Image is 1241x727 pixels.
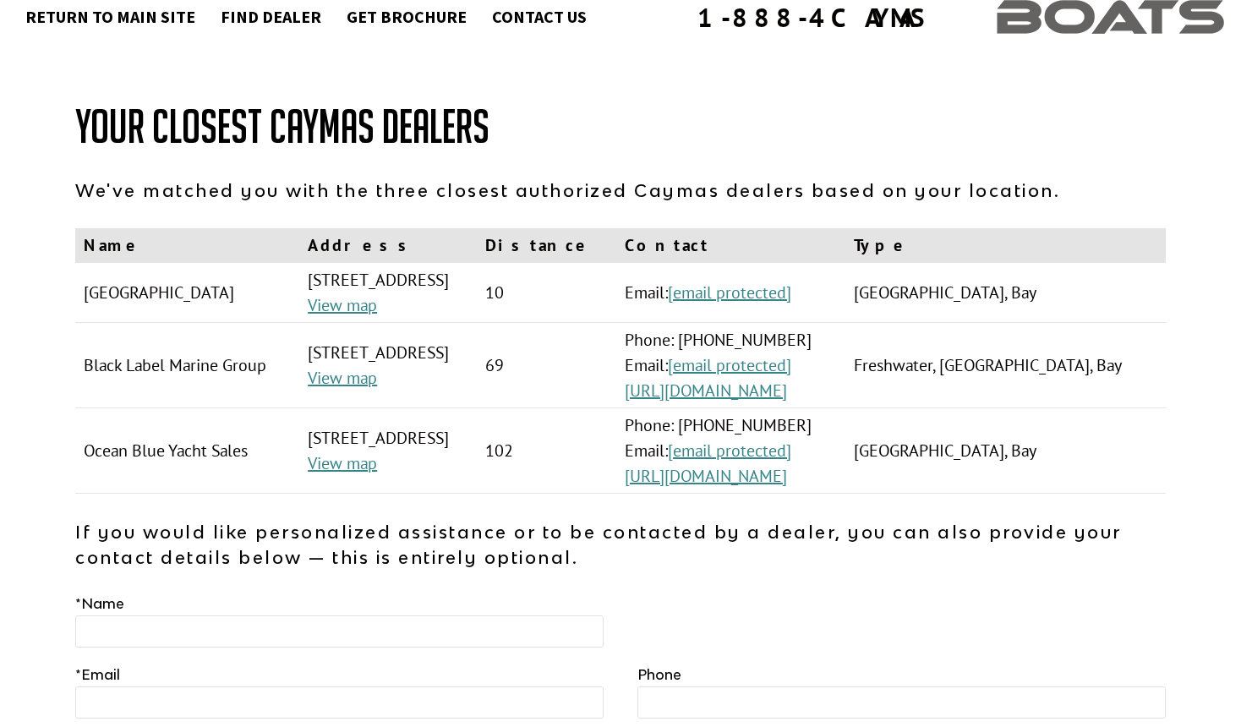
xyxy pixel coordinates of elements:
[299,323,477,408] td: [STREET_ADDRESS]
[484,6,595,28] a: Contact Us
[668,282,791,303] a: [email protected]
[75,101,1166,152] h1: Your Closest Caymas Dealers
[845,228,1166,263] th: Type
[477,228,616,263] th: Distance
[299,408,477,494] td: [STREET_ADDRESS]
[668,354,791,376] a: [email protected]
[845,408,1166,494] td: [GEOGRAPHIC_DATA], Bay
[75,519,1166,570] p: If you would like personalized assistance or to be contacted by a dealer, you can also provide yo...
[637,664,681,685] label: Phone
[75,263,299,323] td: [GEOGRAPHIC_DATA]
[625,465,787,487] a: [URL][DOMAIN_NAME]
[299,263,477,323] td: [STREET_ADDRESS]
[697,4,929,30] div: 1-888-4CAYMAS
[308,367,377,389] a: View map
[212,6,330,28] a: Find Dealer
[308,452,377,474] a: View map
[625,380,787,402] a: [URL][DOMAIN_NAME]
[616,263,845,323] td: Email:
[616,228,845,263] th: Contact
[75,178,1166,203] p: We've matched you with the three closest authorized Caymas dealers based on your location.
[17,6,204,28] a: Return to main site
[477,263,616,323] td: 10
[75,408,299,494] td: Ocean Blue Yacht Sales
[845,323,1166,408] td: Freshwater, [GEOGRAPHIC_DATA], Bay
[308,294,377,316] a: View map
[616,323,845,408] td: Phone: [PHONE_NUMBER] Email:
[668,440,791,462] a: [email protected]
[75,228,299,263] th: Name
[477,408,616,494] td: 102
[75,593,124,614] label: Name
[299,228,477,263] th: Address
[616,408,845,494] td: Phone: [PHONE_NUMBER] Email:
[845,263,1166,323] td: [GEOGRAPHIC_DATA], Bay
[75,664,120,685] label: Email
[338,6,475,28] a: Get Brochure
[75,323,299,408] td: Black Label Marine Group
[477,323,616,408] td: 69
